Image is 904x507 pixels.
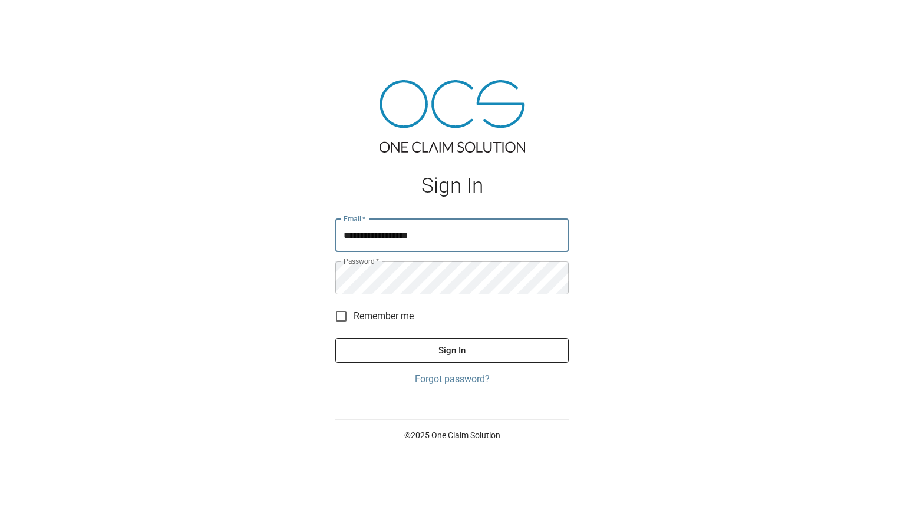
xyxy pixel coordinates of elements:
p: © 2025 One Claim Solution [335,429,569,441]
label: Password [344,256,379,266]
label: Email [344,214,366,224]
button: Sign In [335,338,569,363]
span: Remember me [354,309,414,323]
a: Forgot password? [335,372,569,386]
img: ocs-logo-white-transparent.png [14,7,61,31]
img: ocs-logo-tra.png [380,80,525,153]
h1: Sign In [335,174,569,198]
